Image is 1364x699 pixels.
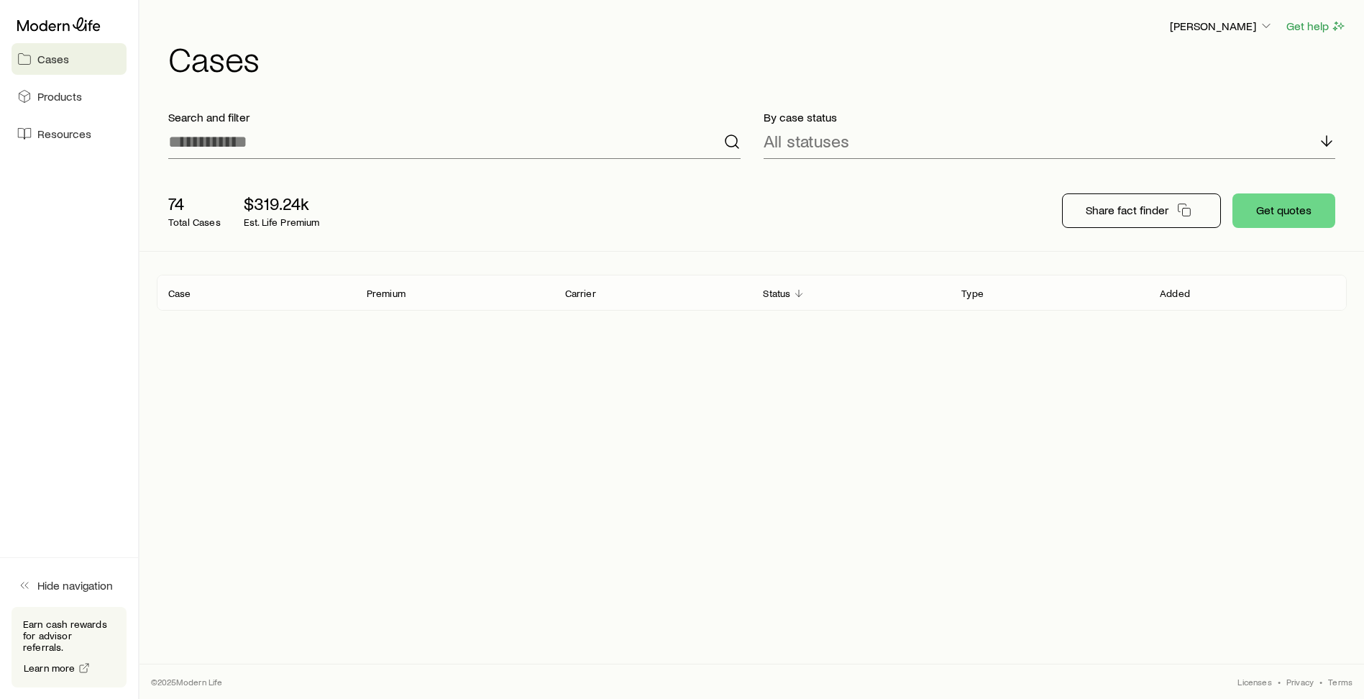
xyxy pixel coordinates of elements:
[1169,18,1274,35] button: [PERSON_NAME]
[763,288,790,299] p: Status
[1160,288,1190,299] p: Added
[1232,193,1335,228] button: Get quotes
[12,43,127,75] a: Cases
[12,607,127,687] div: Earn cash rewards for advisor referrals.Learn more
[1328,676,1352,687] a: Terms
[1086,203,1168,217] p: Share fact finder
[1170,19,1273,33] p: [PERSON_NAME]
[1278,676,1281,687] span: •
[168,110,741,124] p: Search and filter
[12,570,127,601] button: Hide navigation
[168,41,1347,76] h1: Cases
[1286,676,1314,687] a: Privacy
[367,288,406,299] p: Premium
[244,193,320,214] p: $319.24k
[12,118,127,150] a: Resources
[23,618,115,653] p: Earn cash rewards for advisor referrals.
[157,275,1347,311] div: Client cases
[168,193,221,214] p: 74
[12,81,127,112] a: Products
[151,676,223,687] p: © 2025 Modern Life
[168,216,221,228] p: Total Cases
[565,288,596,299] p: Carrier
[961,288,984,299] p: Type
[1319,676,1322,687] span: •
[764,110,1336,124] p: By case status
[168,288,191,299] p: Case
[1237,676,1271,687] a: Licenses
[37,52,69,66] span: Cases
[37,578,113,593] span: Hide navigation
[37,89,82,104] span: Products
[764,131,849,151] p: All statuses
[37,127,91,141] span: Resources
[244,216,320,228] p: Est. Life Premium
[1062,193,1221,228] button: Share fact finder
[1286,18,1347,35] button: Get help
[24,663,75,673] span: Learn more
